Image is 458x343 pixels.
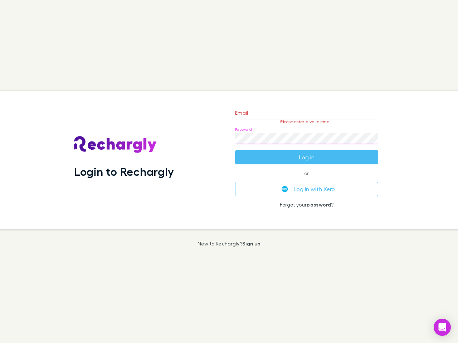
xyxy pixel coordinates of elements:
[235,202,378,208] p: Forgot your ?
[282,186,288,192] img: Xero's logo
[74,136,157,153] img: Rechargly's Logo
[434,319,451,336] div: Open Intercom Messenger
[235,150,378,164] button: Log in
[74,165,174,178] h1: Login to Rechargly
[307,202,331,208] a: password
[235,182,378,196] button: Log in with Xero
[235,119,378,124] p: Please enter a valid email.
[198,241,261,247] p: New to Rechargly?
[235,127,252,132] label: Password
[242,240,260,247] a: Sign up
